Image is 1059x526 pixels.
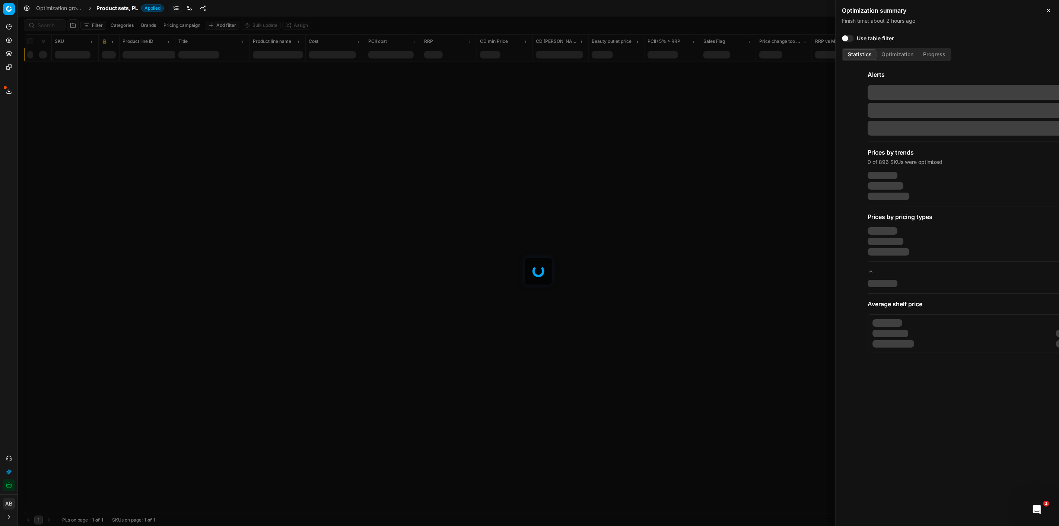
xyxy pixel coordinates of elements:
label: Use table filter [857,36,894,41]
p: 0 of 896 SKUs were optimized [868,158,942,166]
button: AB [3,498,15,510]
span: Product sets, PL [96,4,138,12]
h2: Optimization summary [842,6,1053,15]
span: 1 [1043,501,1049,507]
button: Progress [918,49,950,60]
h5: Prices by trends [868,148,942,157]
span: Product sets, PLApplied [96,4,164,12]
span: AB [3,498,15,509]
button: Optimization [877,49,918,60]
iframe: Intercom live chat [1028,501,1046,519]
p: Finish time : about 2 hours ago [842,17,1053,25]
nav: breadcrumb [36,4,164,12]
button: Statistics [843,49,877,60]
span: Applied [141,4,164,12]
a: Optimization groups [36,4,84,12]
